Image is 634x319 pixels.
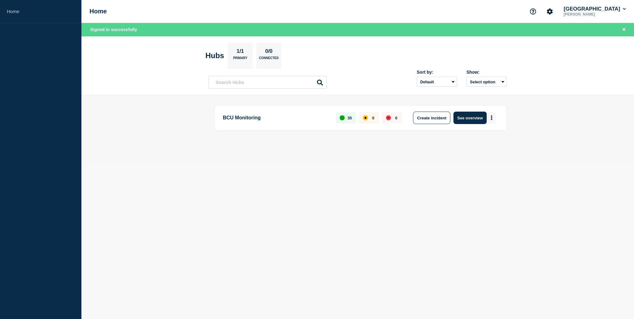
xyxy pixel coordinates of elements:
[233,56,247,63] p: Primary
[453,112,486,124] button: See overview
[90,27,137,32] span: Signed in successfully
[347,116,352,120] p: 35
[234,48,246,56] p: 1/1
[417,77,457,87] select: Sort by
[90,8,107,15] h1: Home
[340,115,345,120] div: up
[543,5,556,18] button: Account settings
[417,70,457,75] div: Sort by:
[488,112,496,124] button: More actions
[205,51,224,60] h2: Hubs
[209,76,327,89] input: Search Hubs
[363,115,368,120] div: affected
[372,116,374,120] p: 0
[466,70,507,75] div: Show:
[413,112,450,124] button: Create incident
[386,115,391,120] div: down
[620,26,628,33] button: Close banner
[259,56,278,63] p: Connected
[466,77,507,87] button: Select option
[223,112,329,124] p: BCU Monitoring
[263,48,275,56] p: 0/0
[395,116,397,120] p: 0
[526,5,540,18] button: Support
[563,6,627,12] button: [GEOGRAPHIC_DATA]
[563,12,627,16] p: [PERSON_NAME]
